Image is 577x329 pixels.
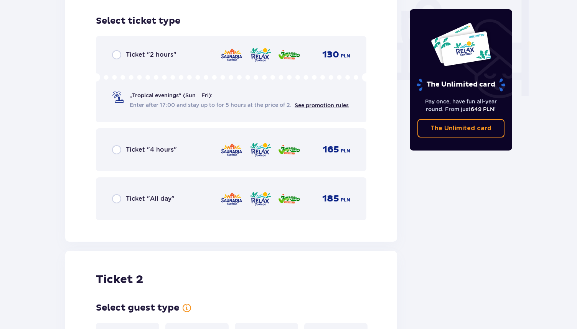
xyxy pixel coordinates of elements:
[249,142,272,158] img: Relax
[126,51,176,59] span: Ticket "2 hours"
[417,119,505,137] a: The Unlimited card
[471,106,494,112] span: 649 PLN
[130,92,213,99] span: „Tropical evenings" (Sun – Fri):
[430,124,491,133] p: The Unlimited card
[278,47,300,63] img: Jamango
[96,302,179,314] h3: Select guest type
[323,144,339,155] span: 165
[249,47,272,63] img: Relax
[341,52,350,59] span: PLN
[278,142,300,158] img: Jamango
[249,191,272,207] img: Relax
[278,191,300,207] img: Jamango
[322,49,339,61] span: 130
[341,147,350,154] span: PLN
[126,146,177,154] span: Ticket "4 hours"
[96,15,180,27] h3: Select ticket type
[220,47,243,63] img: Saunaria
[430,22,491,67] img: Two entry cards to Suntago with the word 'UNLIMITED RELAX', featuring a white background with tro...
[417,98,505,113] p: Pay once, have fun all-year round. From just !
[220,191,243,207] img: Saunaria
[322,193,339,205] span: 185
[341,196,350,203] span: PLN
[130,101,292,109] span: Enter after 17:00 and stay up to for 5 hours at the price of 2.
[295,102,349,108] a: See promotion rules
[126,195,175,203] span: Ticket "All day"
[416,78,506,92] p: The Unlimited card
[96,272,143,287] h2: Ticket 2
[220,142,243,158] img: Saunaria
